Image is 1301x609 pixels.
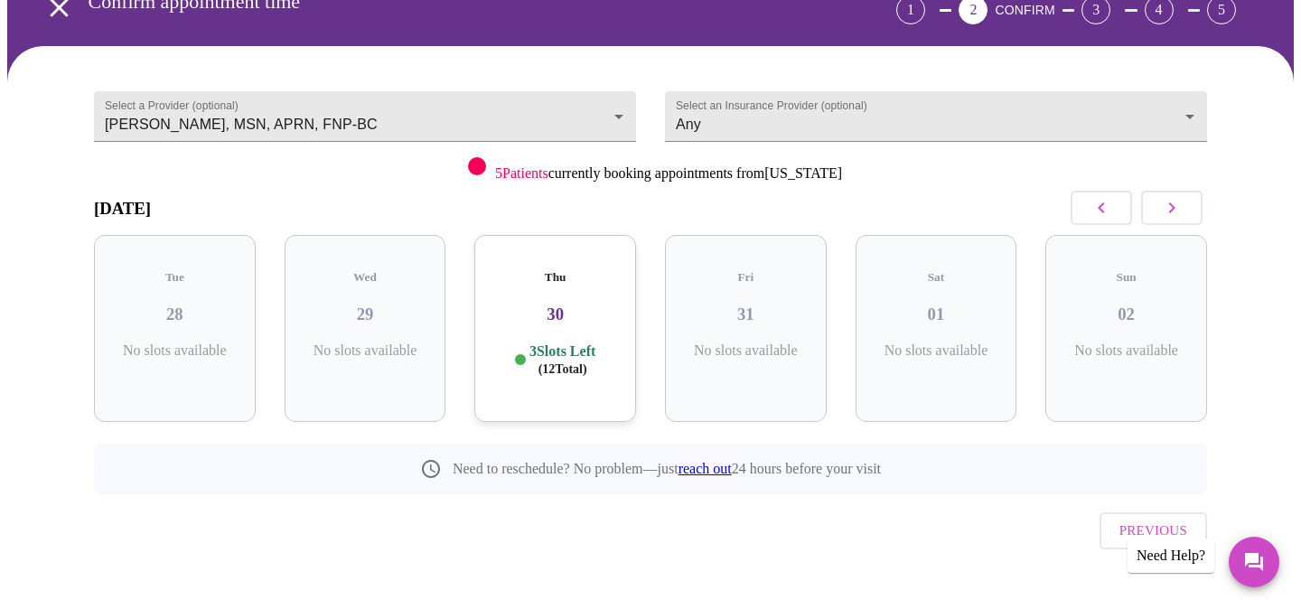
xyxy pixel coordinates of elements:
p: No slots available [299,342,432,359]
span: CONFIRM [995,3,1054,17]
h5: Tue [108,270,241,285]
h3: 02 [1060,304,1193,324]
h3: 01 [870,304,1003,324]
p: No slots available [679,342,812,359]
h3: 31 [679,304,812,324]
a: reach out [679,461,732,476]
p: currently booking appointments from [US_STATE] [495,165,842,182]
h5: Thu [489,270,622,285]
p: Need to reschedule? No problem—just 24 hours before your visit [453,461,881,477]
h3: 28 [108,304,241,324]
span: Previous [1119,519,1187,542]
p: No slots available [1060,342,1193,359]
div: Need Help? [1128,539,1214,573]
h5: Wed [299,270,432,285]
p: 3 Slots Left [529,342,595,378]
div: Any [665,91,1207,142]
h3: 30 [489,304,622,324]
h5: Sat [870,270,1003,285]
button: Previous [1100,512,1207,548]
span: ( 12 Total) [538,362,587,376]
div: [PERSON_NAME], MSN, APRN, FNP-BC [94,91,636,142]
span: 5 Patients [495,165,548,181]
h3: 29 [299,304,432,324]
p: No slots available [870,342,1003,359]
h3: [DATE] [94,199,151,219]
h5: Fri [679,270,812,285]
p: No slots available [108,342,241,359]
h5: Sun [1060,270,1193,285]
button: Messages [1229,537,1279,587]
